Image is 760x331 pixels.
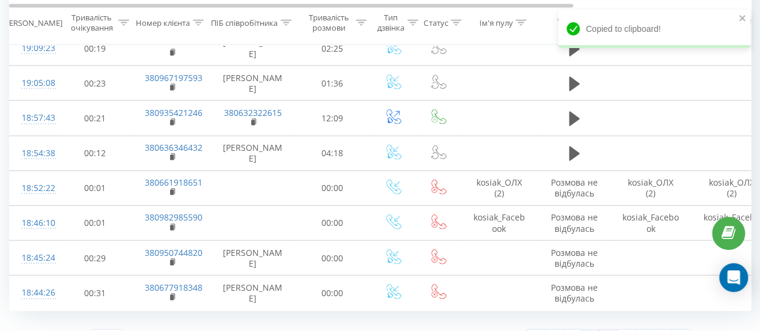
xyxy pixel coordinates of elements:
td: 00:00 [295,276,370,311]
div: 18:45:24 [22,246,46,270]
div: Copied to clipboard! [558,10,750,48]
button: close [738,13,747,25]
td: kosiak_ОЛХ (2) [610,171,692,205]
td: kosiak_ОЛХ (2) [460,171,538,205]
td: 00:23 [58,66,133,101]
td: 00:01 [58,171,133,205]
td: kosiak_Facebook [610,205,692,240]
td: 02:25 [295,31,370,66]
div: 18:44:26 [22,281,46,305]
td: 00:00 [295,205,370,240]
td: [PERSON_NAME] [211,31,295,66]
td: 00:00 [295,241,370,276]
div: Ім'я пулу [479,17,512,28]
div: 19:09:23 [22,37,46,60]
td: 04:18 [295,136,370,171]
div: Тривалість очікування [68,13,115,33]
div: [PERSON_NAME] [2,17,62,28]
span: Розмова не відбулась [551,211,598,234]
div: Тривалість розмови [305,13,353,33]
td: 00:19 [58,31,133,66]
div: 18:57:43 [22,106,46,130]
td: 00:29 [58,241,133,276]
a: 380950744820 [145,247,202,258]
td: kosiak_Facebook [460,205,538,240]
td: [PERSON_NAME] [211,136,295,171]
td: 00:31 [58,276,133,311]
td: [PERSON_NAME] [211,241,295,276]
td: 00:21 [58,101,133,136]
div: Аудіозапис розмови [549,13,607,33]
span: Розмова не відбулась [551,177,598,199]
span: Розмова не відбулась [551,282,598,304]
div: Номер клієнта [136,17,190,28]
td: [PERSON_NAME] [211,276,295,311]
a: 380632322615 [224,107,282,118]
a: 380967197593 [145,72,202,84]
div: 18:52:22 [22,177,46,200]
a: 380661918651 [145,177,202,188]
td: 12:09 [295,101,370,136]
td: 00:01 [58,205,133,240]
td: 00:12 [58,136,133,171]
a: 380636346432 [145,142,202,153]
td: [PERSON_NAME] [211,66,295,101]
span: Розмова не відбулась [551,247,598,269]
a: 380982985590 [145,211,202,223]
a: 380677918348 [145,282,202,293]
div: ПІБ співробітника [211,17,278,28]
div: 19:05:08 [22,71,46,95]
div: Open Intercom Messenger [719,263,748,292]
div: 18:46:10 [22,211,46,235]
td: 00:00 [295,171,370,205]
div: Статус [424,17,448,28]
div: 18:54:38 [22,142,46,165]
div: Тип дзвінка [377,13,404,33]
td: 01:36 [295,66,370,101]
a: 380935421246 [145,107,202,118]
